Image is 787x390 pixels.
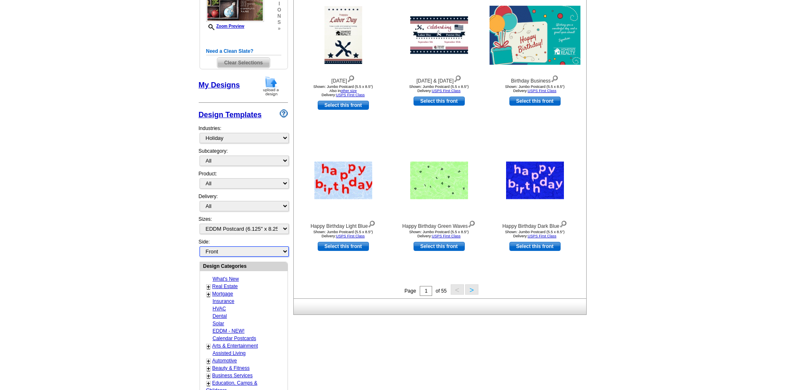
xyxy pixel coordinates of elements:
[199,81,240,89] a: My Designs
[199,193,288,215] div: Delivery:
[213,306,226,312] a: HVAC
[394,85,485,93] div: Shown: Jumbo Postcard (5.5 x 8.5") Delivery:
[298,230,389,238] div: Shown: Jumbo Postcard (5.5 x 8.5") Delivery:
[212,365,250,371] a: Beauty & Fitness
[207,291,210,298] a: +
[212,284,238,289] a: Real Estate
[207,284,210,290] a: +
[277,1,281,7] span: i
[213,276,239,282] a: What's New
[340,89,357,93] a: other size
[199,238,288,258] div: Side:
[432,234,461,238] a: USPS First Class
[277,7,281,13] span: o
[506,162,564,199] img: Happy Birthday Dark Blue
[199,147,288,170] div: Subcategory:
[318,242,369,251] a: use this design
[509,242,561,251] a: use this design
[213,350,246,356] a: Assisted Living
[207,373,210,379] a: +
[318,101,369,110] a: use this design
[212,358,237,364] a: Automotive
[213,336,256,341] a: Calendar Postcards
[212,343,258,349] a: Arts & Entertainment
[435,288,447,294] span: of 55
[298,219,389,230] div: Happy Birthday Light Blue
[213,298,235,304] a: Insurance
[207,380,210,387] a: +
[217,58,270,68] span: Clear Selections
[199,121,288,147] div: Industries:
[404,288,416,294] span: Page
[414,97,465,106] a: use this design
[490,219,580,230] div: Happy Birthday Dark Blue
[465,284,478,295] button: >
[490,230,580,238] div: Shown: Jumbo Postcard (5.5 x 8.5") Delivery:
[280,109,288,118] img: design-wizard-help-icon.png
[551,73,559,83] img: view design details
[207,365,210,372] a: +
[298,85,389,97] div: Shown: Jumbo Postcard (5.5 x 8.5") Delivery:
[212,373,253,378] a: Business Services
[509,97,561,106] a: use this design
[277,26,281,32] span: »
[490,73,580,85] div: Birthday Business
[207,358,210,364] a: +
[559,219,567,228] img: view design details
[347,73,355,83] img: view design details
[336,234,365,238] a: USPS First Class
[394,230,485,238] div: Shown: Jumbo Postcard (5.5 x 8.5") Delivery:
[468,219,476,228] img: view design details
[199,215,288,238] div: Sizes:
[212,291,233,297] a: Mortgage
[394,73,485,85] div: [DATE] & [DATE]
[410,17,468,54] img: Labor Day & Patriot Day
[394,219,485,230] div: Happy Birthday Green Waves
[277,19,281,26] span: s
[336,93,365,97] a: USPS First Class
[298,73,389,85] div: [DATE]
[324,6,362,64] img: Labor Day
[213,328,245,334] a: EDDM - NEW!
[368,219,376,228] img: view design details
[206,47,281,55] h5: Need a Clean Slate?
[528,234,556,238] a: USPS First Class
[414,242,465,251] a: use this design
[277,13,281,19] span: n
[451,284,464,295] button: <
[490,85,580,93] div: Shown: Jumbo Postcard (5.5 x 8.5") Delivery:
[528,89,556,93] a: USPS First Class
[213,321,224,326] a: Solar
[199,170,288,193] div: Product:
[410,162,468,199] img: Happy Birthday Green Waves
[200,262,288,270] div: Design Categories
[329,89,357,93] span: Also in
[314,162,372,199] img: Happy Birthday Light Blue
[206,24,245,28] a: Zoom Preview
[207,343,210,350] a: +
[490,6,580,64] img: Birthday Business
[260,76,282,97] img: upload-design
[432,89,461,93] a: USPS First Class
[454,73,461,83] img: view design details
[199,111,262,119] a: Design Templates
[213,313,227,319] a: Dental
